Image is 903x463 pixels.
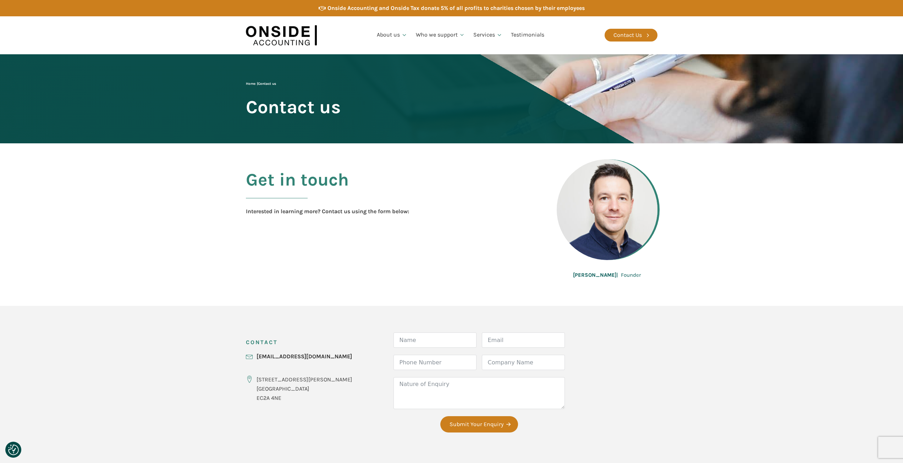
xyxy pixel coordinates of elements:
[412,23,469,47] a: Who we support
[257,375,352,402] div: [STREET_ADDRESS][PERSON_NAME] [GEOGRAPHIC_DATA] EC2A 4NE
[373,23,412,47] a: About us
[469,23,507,47] a: Services
[393,332,477,348] input: Name
[482,355,565,370] input: Company Name
[440,416,518,432] button: Submit Your Enquiry
[507,23,549,47] a: Testimonials
[393,355,477,370] input: Phone Number
[257,352,352,361] a: [EMAIL_ADDRESS][DOMAIN_NAME]
[393,377,565,409] textarea: Nature of Enquiry
[8,445,19,455] button: Consent Preferences
[482,332,565,348] input: Email
[246,22,317,49] img: Onside Accounting
[246,332,278,352] h3: CONTACT
[246,97,341,117] span: Contact us
[246,82,276,86] span: |
[246,170,349,207] h2: Get in touch
[8,445,19,455] img: Revisit consent button
[246,207,409,216] div: Interested in learning more? Contact us using the form below:
[605,29,657,42] a: Contact Us
[258,82,276,86] span: Contact us
[246,82,255,86] a: Home
[613,31,642,40] div: Contact Us
[573,272,617,278] b: [PERSON_NAME]
[573,271,641,279] div: | Founder
[327,4,585,13] div: Onside Accounting and Onside Tax donate 5% of all profits to charities chosen by their employees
